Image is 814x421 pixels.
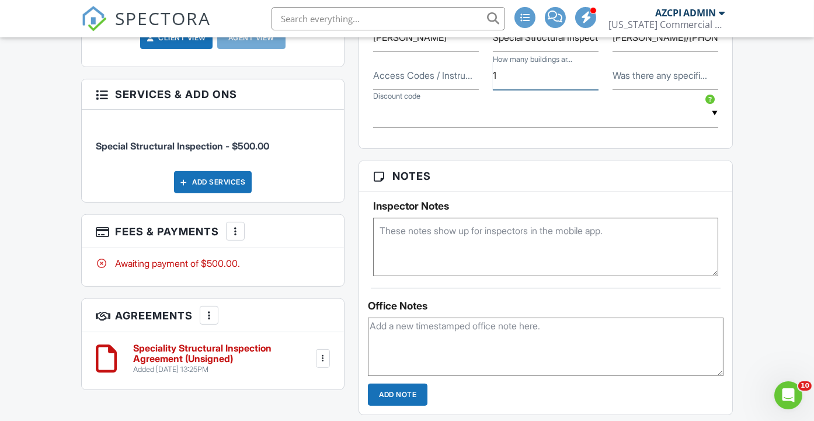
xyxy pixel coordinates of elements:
[613,23,718,52] input: Onsite Contact
[493,61,599,90] input: How many buildings are being inspected?
[359,161,732,192] h3: Notes
[493,54,572,64] label: How many buildings are being inspected?
[608,19,725,30] div: Arizona Commercial Property Inspections
[174,171,252,193] div: Add Services
[81,6,107,32] img: The Best Home Inspection Software - Spectora
[798,381,812,391] span: 10
[613,61,718,90] input: Was there any specific information or requests per client?
[133,343,313,364] h6: Speciality Structural Inspection Agreement (Unsigned)
[81,16,211,40] a: SPECTORA
[373,61,479,90] input: Access Codes / Instructions
[613,69,707,82] label: Was there any specific information or requests per client?
[373,91,420,102] label: Discount code
[96,257,330,270] div: Awaiting payment of $500.00.
[373,23,479,52] input: Inspector(s) assigned
[115,6,211,30] span: SPECTORA
[373,200,718,212] h5: Inspector Notes
[368,384,427,406] input: Add Note
[82,79,344,110] h3: Services & Add ons
[133,343,313,374] a: Speciality Structural Inspection Agreement (Unsigned) Added [DATE] 13:25PM
[368,300,723,312] div: Office Notes
[96,119,330,162] li: Service: Special Structural Inspection
[655,7,716,19] div: AZCPI ADMIN
[96,140,269,152] span: Special Structural Inspection - $500.00
[82,299,344,332] h3: Agreements
[82,215,344,248] h3: Fees & Payments
[133,365,313,374] div: Added [DATE] 13:25PM
[373,69,472,82] label: Access Codes / Instructions
[774,381,802,409] iframe: Intercom live chat
[272,7,505,30] input: Search everything...
[493,23,599,52] input: Services Requested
